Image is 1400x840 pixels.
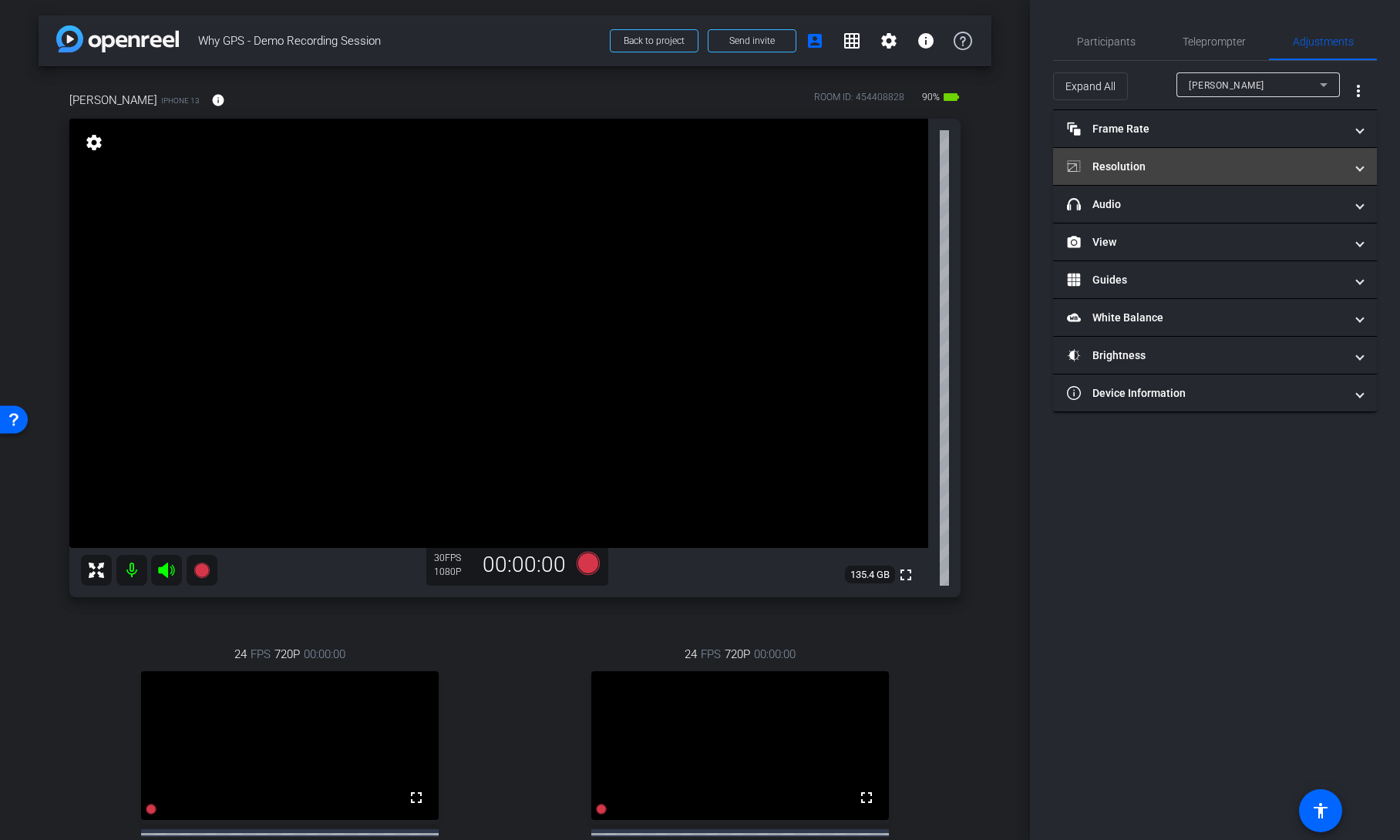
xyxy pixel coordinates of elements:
[445,553,461,563] span: FPS
[917,32,935,50] mat-icon: info
[920,85,942,109] span: 90%
[880,32,898,50] mat-icon: settings
[701,646,721,663] span: FPS
[942,88,961,106] mat-icon: battery_std
[1053,223,1377,260] mat-expansion-panel-header: View
[725,646,750,663] span: 720P
[729,35,775,47] span: Send invite
[1077,36,1136,47] span: Participants
[1067,310,1344,326] mat-panel-title: White Balance
[1349,82,1368,100] mat-icon: more_vert
[83,133,105,152] mat-icon: settings
[1067,234,1344,250] mat-panel-title: View
[1053,110,1377,147] mat-expansion-panel-header: Frame Rate
[69,92,157,109] span: [PERSON_NAME]
[434,566,473,578] div: 1080P
[1340,72,1377,109] button: More Options for Adjustments Panel
[814,90,904,113] div: ROOM ID: 454408828
[211,93,225,107] mat-icon: info
[274,646,300,663] span: 720P
[754,646,796,663] span: 00:00:00
[1311,801,1330,820] mat-icon: accessibility
[806,32,824,50] mat-icon: account_box
[304,646,345,663] span: 00:00:00
[1053,72,1128,100] button: Expand All
[1053,261,1377,298] mat-expansion-panel-header: Guides
[434,552,473,564] div: 30
[857,788,876,807] mat-icon: fullscreen
[843,32,861,50] mat-icon: grid_on
[1067,272,1344,288] mat-panel-title: Guides
[251,646,271,663] span: FPS
[407,788,426,807] mat-icon: fullscreen
[1189,80,1264,91] span: [PERSON_NAME]
[1067,197,1344,213] mat-panel-title: Audio
[1067,121,1344,137] mat-panel-title: Frame Rate
[897,566,915,584] mat-icon: fullscreen
[1183,36,1246,47] span: Teleprompter
[1053,148,1377,185] mat-expansion-panel-header: Resolution
[1065,72,1116,101] span: Expand All
[1053,337,1377,374] mat-expansion-panel-header: Brightness
[1067,159,1344,175] mat-panel-title: Resolution
[1053,375,1377,412] mat-expansion-panel-header: Device Information
[56,25,179,52] img: app-logo
[234,646,247,663] span: 24
[624,35,685,46] span: Back to project
[161,95,200,106] span: iPhone 13
[1053,186,1377,223] mat-expansion-panel-header: Audio
[1067,385,1344,402] mat-panel-title: Device Information
[198,25,601,56] span: Why GPS - Demo Recording Session
[610,29,698,52] button: Back to project
[845,566,895,584] span: 135.4 GB
[1053,299,1377,336] mat-expansion-panel-header: White Balance
[708,29,796,52] button: Send invite
[473,552,576,578] div: 00:00:00
[685,646,697,663] span: 24
[1067,348,1344,364] mat-panel-title: Brightness
[1293,36,1354,47] span: Adjustments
